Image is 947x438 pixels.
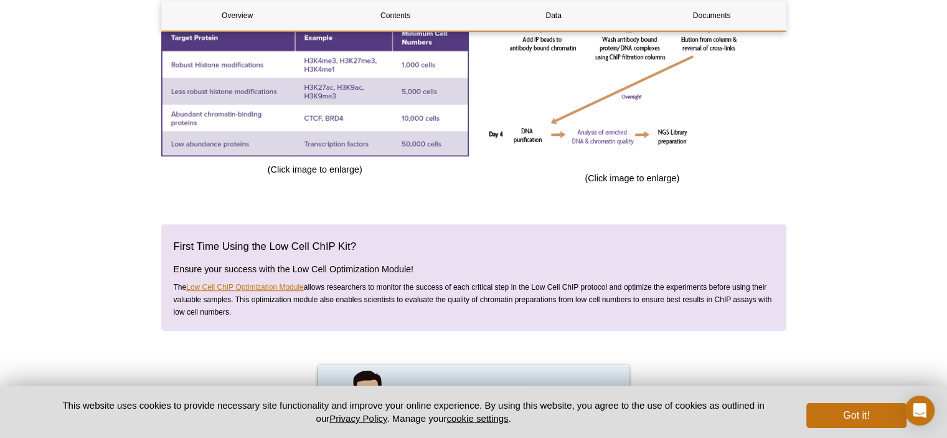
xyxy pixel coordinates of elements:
h4: Ensure your success with the Low Cell Optimization Module! [174,264,774,275]
div: The allows researchers to monitor the success of each critical step in the Low Cell ChIP protocol... [161,224,786,331]
h4: (Click image to enlarge) [161,160,469,175]
p: This website uses cookies to provide necessary site functionality and improve your online experie... [41,399,786,425]
div: Open Intercom Messenger [905,396,935,426]
h3: First Time Using the Low Cell ChIP Kit? [174,239,774,254]
a: Low Cell ChIP Optimization Module [186,281,304,293]
a: Contents [320,1,471,31]
img: Table of Low Cell Number recommendations. [161,2,469,156]
a: Privacy Policy [329,413,387,424]
a: Data [478,1,629,31]
a: Overview [162,1,313,31]
a: Documents [636,1,788,31]
button: Got it! [806,403,906,428]
button: cookie settings [446,413,508,424]
a: Click for larger image [161,2,469,159]
h4: (Click image to enlarge) [478,169,786,184]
